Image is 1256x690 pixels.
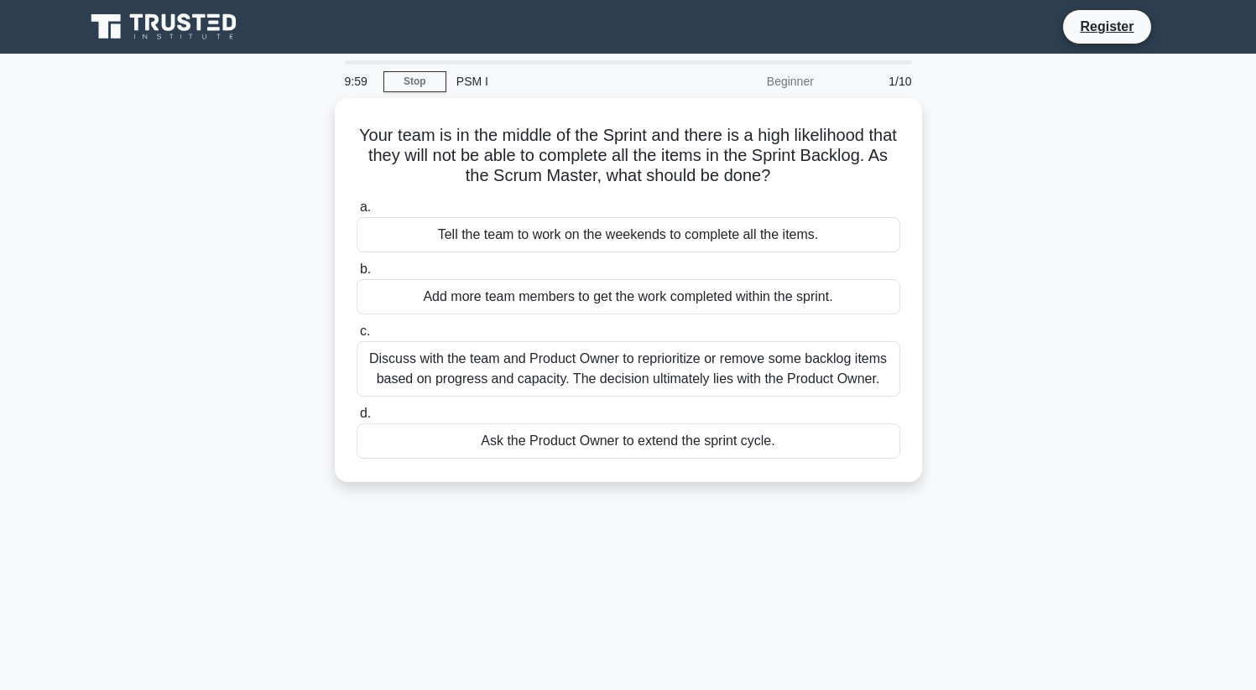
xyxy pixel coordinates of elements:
[360,262,371,276] span: b.
[357,423,900,459] div: Ask the Product Owner to extend the sprint cycle.
[357,341,900,397] div: Discuss with the team and Product Owner to reprioritize or remove some backlog items based on pro...
[446,65,677,98] div: PSM I
[360,324,370,338] span: c.
[335,65,383,98] div: 9:59
[357,279,900,314] div: Add more team members to get the work completed within the sprint.
[355,125,902,187] h5: Your team is in the middle of the Sprint and there is a high likelihood that they will not be abl...
[1070,16,1144,37] a: Register
[360,406,371,420] span: d.
[824,65,922,98] div: 1/10
[677,65,824,98] div: Beginner
[383,71,446,92] a: Stop
[357,217,900,252] div: Tell the team to work on the weekends to complete all the items.
[360,200,371,214] span: a.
